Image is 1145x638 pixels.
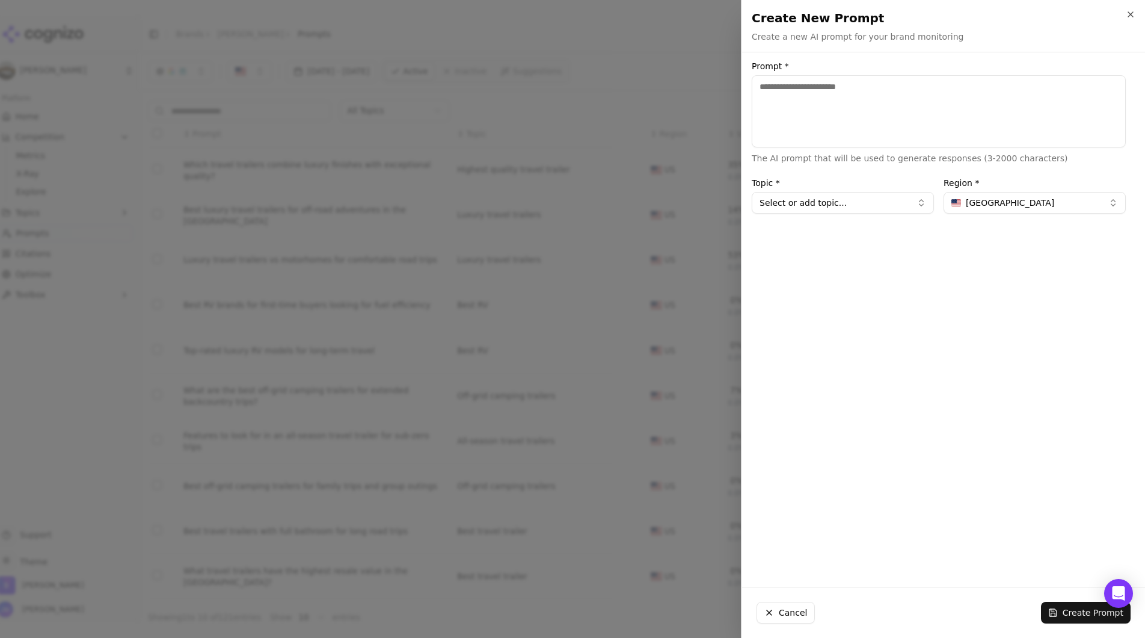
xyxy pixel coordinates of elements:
[752,192,934,214] button: Select or add topic...
[752,10,1135,26] h2: Create New Prompt
[752,179,934,187] label: Topic *
[752,62,1126,70] label: Prompt *
[944,179,1126,187] label: Region *
[1041,602,1131,624] button: Create Prompt
[752,152,1126,164] p: The AI prompt that will be used to generate responses (3-2000 characters)
[757,602,815,624] button: Cancel
[966,197,1054,209] span: [GEOGRAPHIC_DATA]
[752,31,963,43] p: Create a new AI prompt for your brand monitoring
[951,199,961,206] img: United States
